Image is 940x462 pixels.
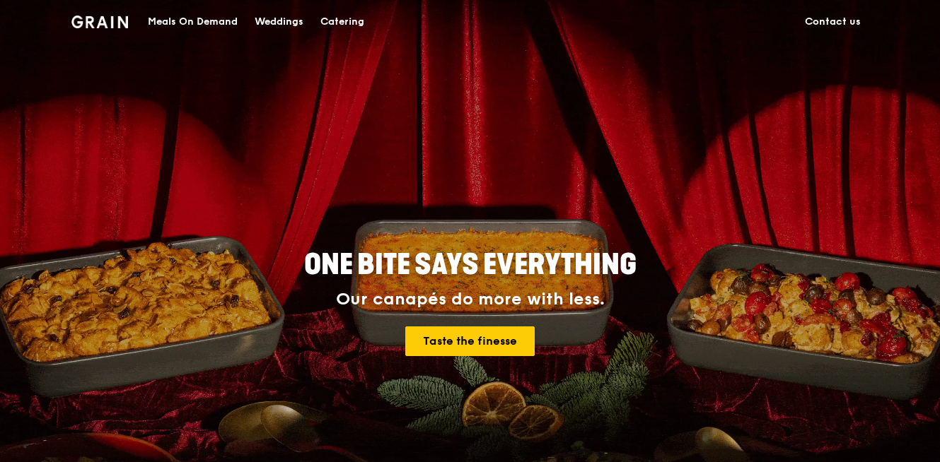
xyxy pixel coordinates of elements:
div: Meals On Demand [148,1,238,43]
a: Taste the finesse [405,326,535,356]
a: Contact us [796,1,869,43]
img: Grain [71,16,129,28]
span: ONE BITE SAYS EVERYTHING [304,248,637,282]
div: Weddings [255,1,303,43]
a: Weddings [246,1,312,43]
a: Catering [312,1,373,43]
div: Catering [320,1,364,43]
div: Our canapés do more with less. [216,290,725,309]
